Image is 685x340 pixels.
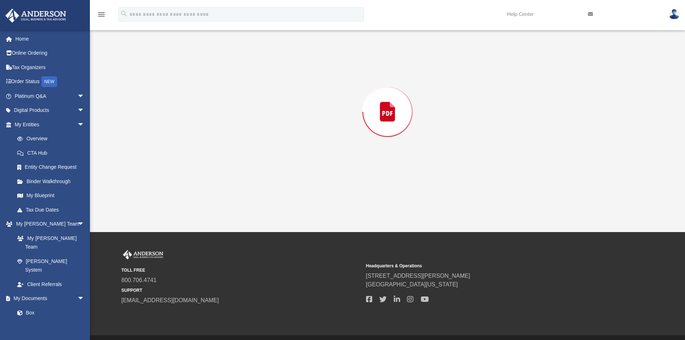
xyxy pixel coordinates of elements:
a: Platinum Q&Aarrow_drop_down [5,89,95,103]
a: My Documentsarrow_drop_down [5,291,92,306]
a: My Blueprint [10,189,92,203]
a: Digital Productsarrow_drop_down [5,103,95,118]
img: User Pic [669,9,680,19]
a: CTA Hub [10,146,95,160]
small: TOLL FREE [122,267,361,273]
a: Home [5,32,95,46]
span: arrow_drop_down [77,89,92,104]
a: [STREET_ADDRESS][PERSON_NAME] [366,273,470,279]
i: search [120,10,128,18]
a: menu [97,14,106,19]
a: Binder Walkthrough [10,174,95,189]
a: Client Referrals [10,277,92,291]
a: Order StatusNEW [5,74,95,89]
a: [EMAIL_ADDRESS][DOMAIN_NAME] [122,297,219,303]
a: Online Ordering [5,46,95,60]
a: My Entitiesarrow_drop_down [5,117,95,132]
span: arrow_drop_down [77,291,92,306]
a: My [PERSON_NAME] Teamarrow_drop_down [5,217,92,231]
a: Entity Change Request [10,160,95,174]
a: [PERSON_NAME] System [10,254,92,277]
a: My [PERSON_NAME] Team [10,231,88,254]
small: SUPPORT [122,287,361,294]
span: arrow_drop_down [77,117,92,132]
span: arrow_drop_down [77,103,92,118]
small: Headquarters & Operations [366,263,606,269]
i: menu [97,10,106,19]
a: [GEOGRAPHIC_DATA][US_STATE] [366,281,458,287]
span: arrow_drop_down [77,217,92,232]
a: Box [10,305,88,320]
img: Anderson Advisors Platinum Portal [122,250,165,259]
a: Overview [10,132,95,146]
a: 800.706.4741 [122,277,157,283]
img: Anderson Advisors Platinum Portal [3,9,68,23]
div: NEW [41,76,57,87]
a: Tax Due Dates [10,203,95,217]
a: Tax Organizers [5,60,95,74]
